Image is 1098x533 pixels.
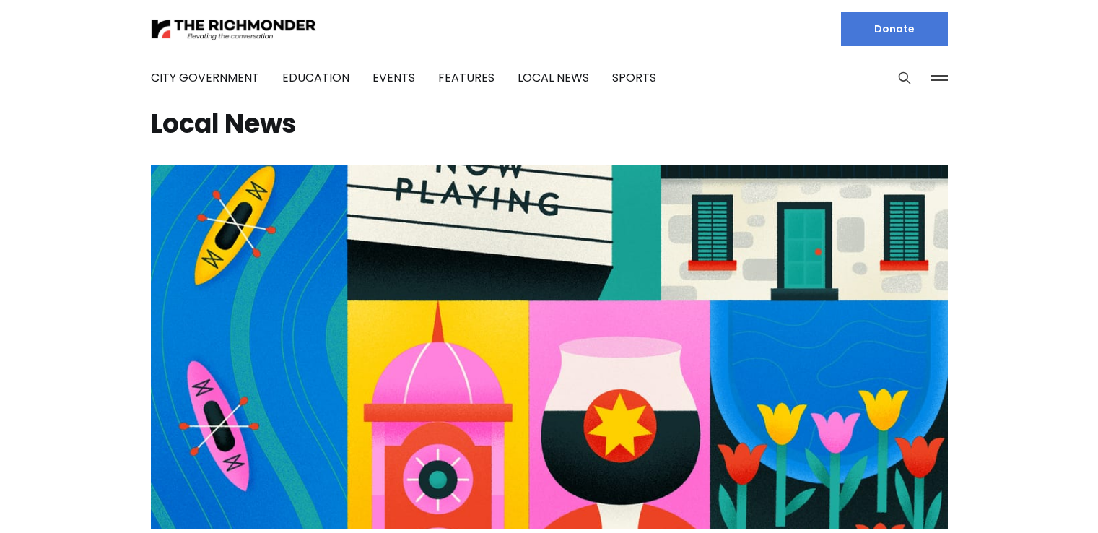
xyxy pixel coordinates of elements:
[841,12,948,46] a: Donate
[612,69,656,86] a: Sports
[438,69,494,86] a: Features
[518,69,589,86] a: Local News
[151,113,948,136] h1: Local News
[151,17,317,42] img: The Richmonder
[372,69,415,86] a: Events
[894,67,915,89] button: Search this site
[282,69,349,86] a: Education
[151,69,259,86] a: City Government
